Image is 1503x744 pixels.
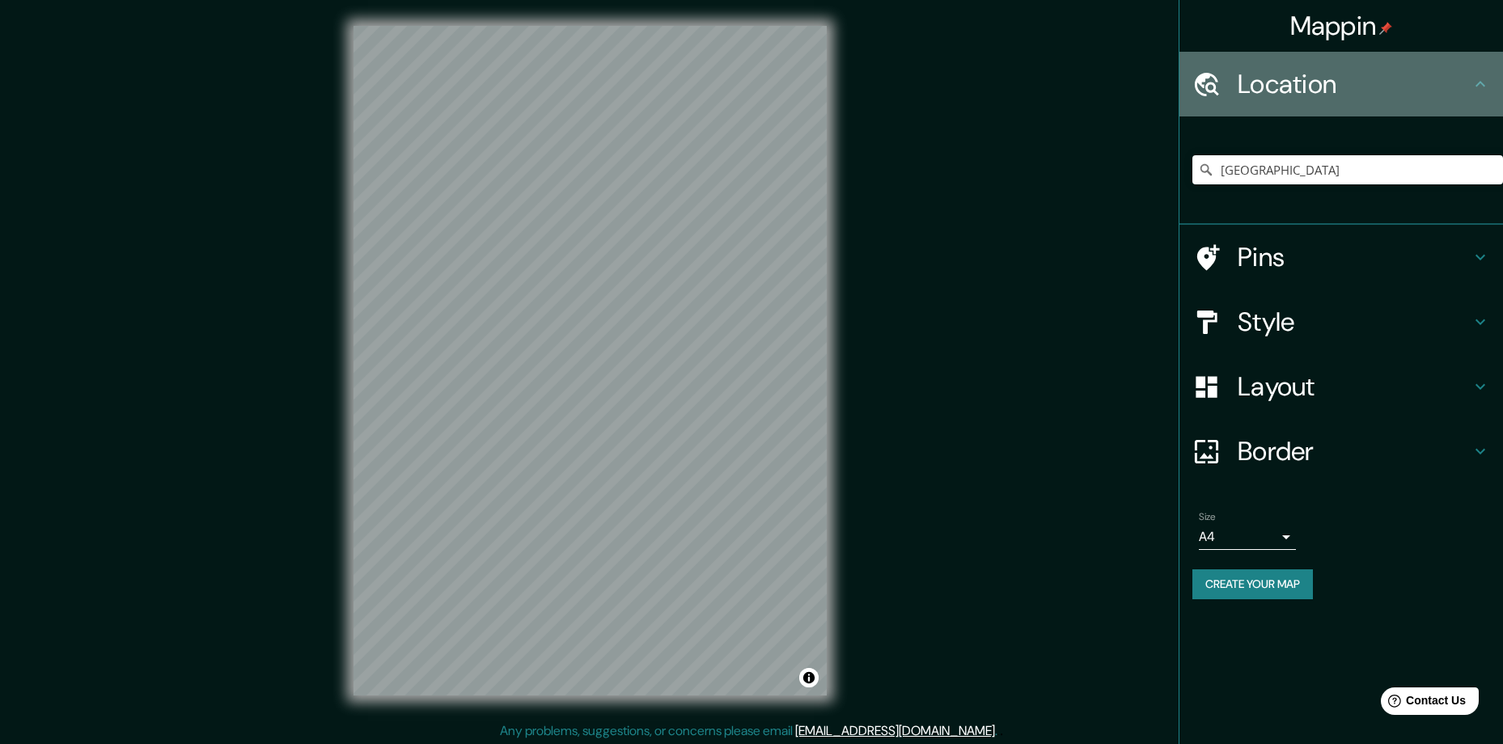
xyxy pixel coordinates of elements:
div: . [1000,721,1003,741]
button: Toggle attribution [799,668,819,687]
p: Any problems, suggestions, or concerns please email . [500,721,997,741]
h4: Layout [1238,370,1471,403]
div: . [997,721,1000,741]
div: Border [1179,419,1503,484]
h4: Border [1238,435,1471,467]
button: Create your map [1192,569,1313,599]
a: [EMAIL_ADDRESS][DOMAIN_NAME] [795,722,995,739]
canvas: Map [354,26,827,695]
div: Pins [1179,225,1503,290]
h4: Style [1238,306,1471,338]
div: A4 [1199,524,1296,550]
h4: Mappin [1290,10,1393,42]
h4: Pins [1238,241,1471,273]
div: Style [1179,290,1503,354]
img: pin-icon.png [1379,22,1392,35]
input: Pick your city or area [1192,155,1503,184]
div: Layout [1179,354,1503,419]
div: Location [1179,52,1503,116]
h4: Location [1238,68,1471,100]
label: Size [1199,510,1216,524]
iframe: Help widget launcher [1359,681,1485,726]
